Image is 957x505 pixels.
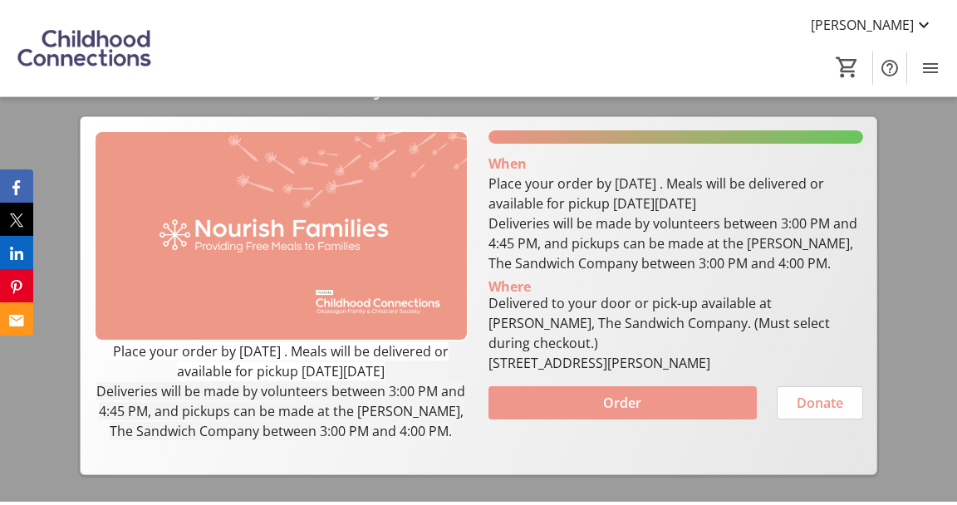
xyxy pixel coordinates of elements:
div: Delivered to your door or pick-up available at [PERSON_NAME], The Sandwich Company. (Must select ... [488,293,863,353]
div: 100% of fundraising goal reached [488,130,863,144]
button: Help [873,51,906,85]
div: When [488,154,527,174]
span: Place your order by [DATE] . Meals will be delivered or available for pickup [DATE][DATE] [113,342,449,380]
span: Order [603,393,641,413]
button: [PERSON_NAME] [797,12,947,38]
button: Donate [777,386,863,419]
img: Campaign CTA Media Photo [94,130,469,341]
div: Where [488,280,531,293]
button: Menu [914,51,947,85]
span: Donate [797,393,843,413]
div: [STREET_ADDRESS][PERSON_NAME] [488,353,863,373]
img: Childhood Connections 's Logo [10,7,158,90]
button: Order [488,386,757,419]
div: Place your order by [DATE] . Meals will be delivered or available for pickup [DATE][DATE] Deliver... [488,174,863,273]
button: Cart [832,52,862,82]
span: Deliveries will be made by volunteers between 3:00 PM and 4:45 PM, and pickups can be made at the... [96,382,465,440]
span: [PERSON_NAME] [811,15,914,35]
